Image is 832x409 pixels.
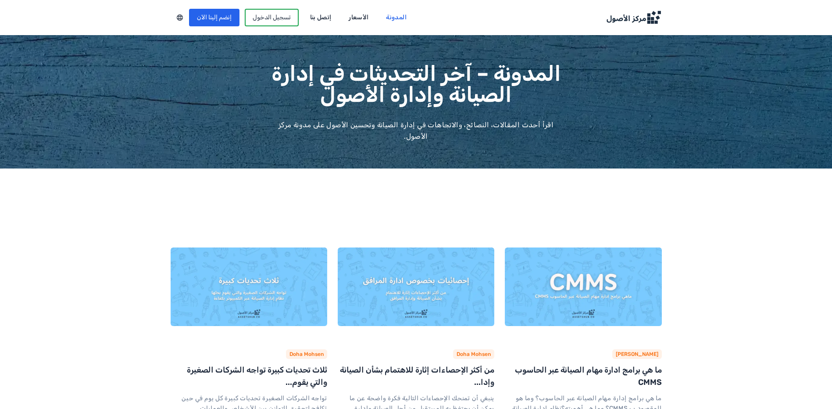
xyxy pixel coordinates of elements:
[457,351,491,357] a: Doha Mohsen
[269,63,564,105] h2: المدونة – آخر التحديثات في إدارة الصيانة وإدارة الأصول
[616,351,658,357] a: [PERSON_NAME]
[245,9,299,26] a: تسجيل الدخول
[189,9,239,26] a: إنضم إلينا الآن
[269,119,564,142] p: اقرأ أحدث المقالات، النصائح، والاتجاهات في إدارة الصيانة وتحسين الأصول على مدونة مركز الأصول.
[340,365,494,387] a: من أكثر الإحصاءات إثارة للاهتمام بشأن الصيانة وإدا...
[187,365,327,387] a: ثلاث تحديات كبيرة تواجه الشركات الصغيرة والتي يقوم...
[380,11,412,25] a: المدونة
[343,11,375,25] a: الأسعار
[606,11,662,25] img: Logo Dark
[289,351,324,357] a: Doha Mohsen
[505,248,661,326] img: ما هي برامج ادارة مهام الصيانة عبر الحاسوب CMMS
[515,365,662,387] a: ما هي برامج ادارة مهام الصيانة عبر الحاسوب CMMS
[338,248,494,326] img: من أكثر الإحصاءات إثارة للاهتمام بشأن الصيانة وإدا...
[171,248,327,326] img: ثلاث تحديات كبيرة تواجه الشركات الصغيرة والتي يقوم...
[304,11,338,25] a: إتصل بنا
